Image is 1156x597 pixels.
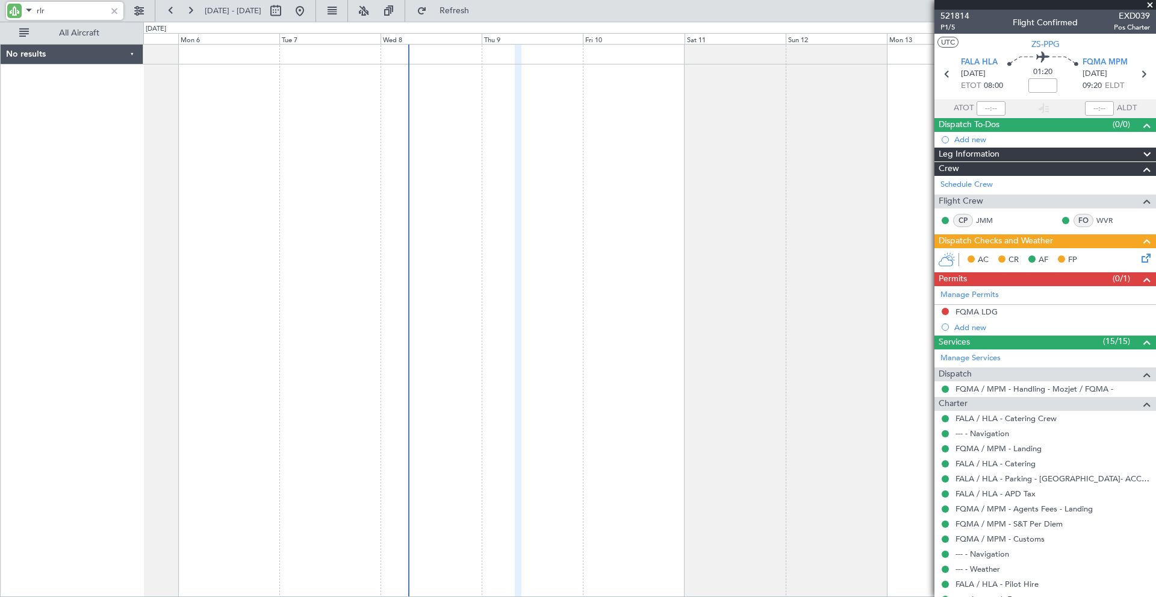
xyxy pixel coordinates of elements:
div: Sun 12 [786,33,887,44]
a: WVR [1096,215,1123,226]
button: All Aircraft [13,23,131,43]
a: JMM [976,215,1003,226]
a: --- - Navigation [956,549,1009,559]
button: Refresh [411,1,483,20]
span: Permits [939,272,967,286]
span: AF [1039,254,1048,266]
div: Sat 11 [685,33,786,44]
span: [DATE] [961,68,986,80]
a: FQMA / MPM - Customs [956,534,1045,544]
a: Schedule Crew [940,179,993,191]
span: ATOT [954,102,974,114]
a: FALA / HLA - Parking - [GEOGRAPHIC_DATA]- ACC # 1800 [956,474,1150,484]
span: FALA HLA [961,57,998,69]
span: ETOT [961,80,981,92]
span: Leg Information [939,148,999,161]
span: FQMA MPM [1083,57,1128,69]
span: [DATE] [1083,68,1107,80]
a: --- - Navigation [956,428,1009,439]
div: Fri 10 [583,33,684,44]
span: ELDT [1105,80,1124,92]
span: Crew [939,162,959,176]
span: 01:20 [1033,66,1052,78]
div: FO [1074,214,1093,227]
a: FQMA / MPM - Agents Fees - Landing [956,504,1093,514]
div: [DATE] [146,24,166,34]
div: Add new [954,322,1150,333]
span: ZS-PPG [1031,38,1060,51]
a: Manage Services [940,352,1001,364]
span: Pos Charter [1114,22,1150,33]
a: FQMA / MPM - Handling - Mozjet / FQMA - [956,384,1113,394]
a: FQMA / MPM - S&T Per Diem [956,519,1063,529]
div: Flight Confirmed [1013,16,1078,29]
div: Mon 13 [887,33,988,44]
span: Charter [939,397,968,411]
span: 521814 [940,10,969,22]
a: --- - Weather [956,564,1000,574]
span: (0/1) [1113,272,1130,285]
span: AC [978,254,989,266]
span: 09:20 [1083,80,1102,92]
span: (15/15) [1103,335,1130,348]
input: A/C (Reg. or Type) [37,2,106,20]
a: FALA / HLA - Catering [956,458,1036,469]
a: Manage Permits [940,289,999,301]
a: FALA / HLA - Pilot Hire [956,579,1039,589]
div: Thu 9 [482,33,583,44]
span: Services [939,336,970,349]
span: 08:00 [984,80,1003,92]
span: Refresh [429,7,480,15]
span: All Aircraft [31,29,127,37]
div: Wed 8 [381,33,482,44]
div: Tue 7 [279,33,381,44]
span: ALDT [1117,102,1137,114]
a: FALA / HLA - APD Tax [956,489,1036,499]
div: FQMA LDG [956,307,998,317]
span: Dispatch [939,367,972,381]
button: UTC [937,37,959,48]
a: FALA / HLA - Catering Crew [956,413,1057,424]
span: EXD039 [1114,10,1150,22]
span: CR [1008,254,1019,266]
span: [DATE] - [DATE] [205,5,261,16]
span: Dispatch To-Dos [939,118,999,132]
div: Mon 6 [178,33,279,44]
span: Flight Crew [939,195,983,208]
div: Add new [954,134,1150,145]
span: (0/0) [1113,118,1130,131]
input: --:-- [977,101,1005,116]
span: Dispatch Checks and Weather [939,234,1053,248]
div: CP [953,214,973,227]
span: FP [1068,254,1077,266]
a: FQMA / MPM - Landing [956,443,1042,454]
span: P1/5 [940,22,969,33]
